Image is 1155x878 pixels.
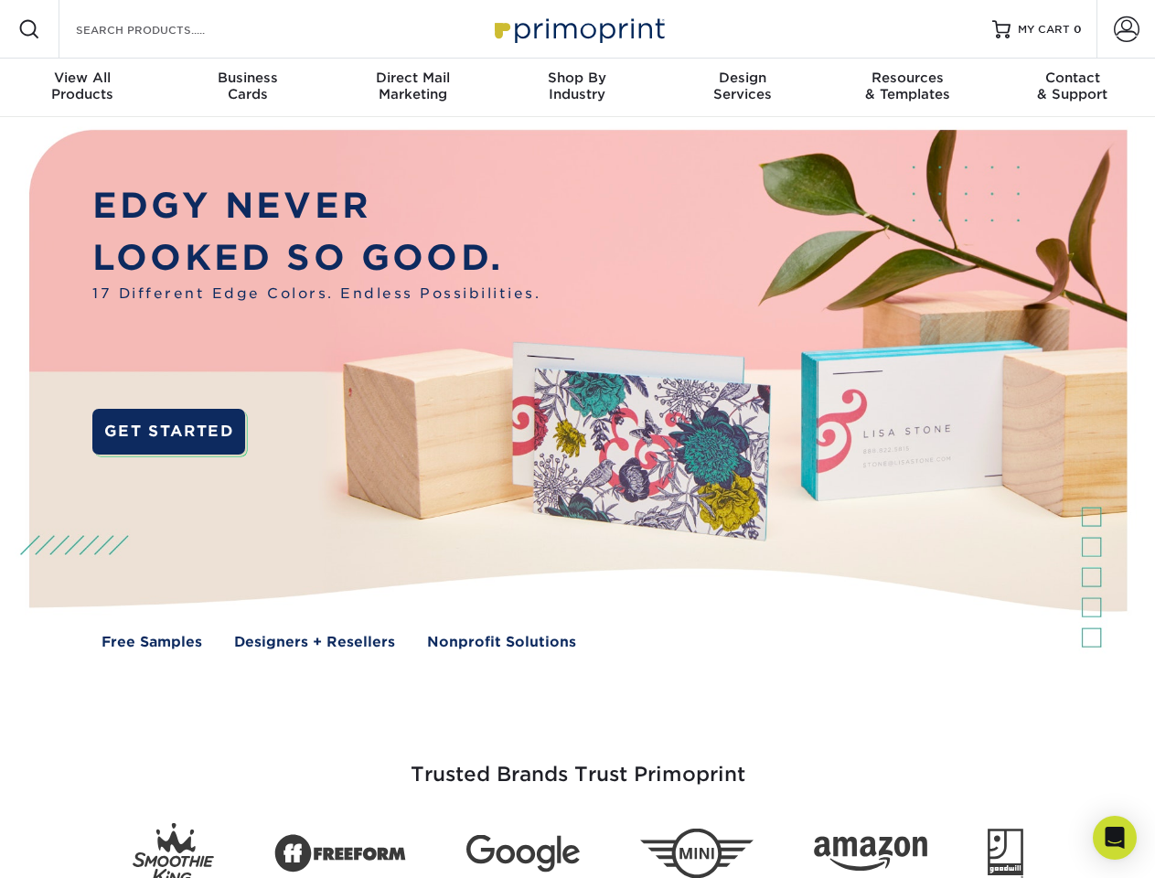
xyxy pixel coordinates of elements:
a: Direct MailMarketing [330,59,495,117]
a: DesignServices [660,59,825,117]
span: Resources [825,70,989,86]
span: MY CART [1018,22,1070,37]
span: 17 Different Edge Colors. Endless Possibilities. [92,284,540,305]
span: Business [165,70,329,86]
input: SEARCH PRODUCTS..... [74,18,252,40]
img: Primoprint [487,9,669,48]
span: Design [660,70,825,86]
h3: Trusted Brands Trust Primoprint [43,719,1113,808]
a: Resources& Templates [825,59,989,117]
a: GET STARTED [92,409,245,455]
div: Services [660,70,825,102]
img: Amazon [814,837,927,872]
span: 0 [1074,23,1082,36]
img: Google [466,835,580,873]
span: Shop By [495,70,659,86]
div: Marketing [330,70,495,102]
div: Industry [495,70,659,102]
a: Nonprofit Solutions [427,632,576,653]
p: LOOKED SO GOOD. [92,232,540,284]
div: & Templates [825,70,989,102]
a: Designers + Resellers [234,632,395,653]
div: Cards [165,70,329,102]
span: Direct Mail [330,70,495,86]
span: Contact [990,70,1155,86]
div: Open Intercom Messenger [1093,816,1137,860]
a: Contact& Support [990,59,1155,117]
a: Shop ByIndustry [495,59,659,117]
a: Free Samples [102,632,202,653]
img: Goodwill [988,829,1023,878]
p: EDGY NEVER [92,180,540,232]
div: & Support [990,70,1155,102]
a: BusinessCards [165,59,329,117]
